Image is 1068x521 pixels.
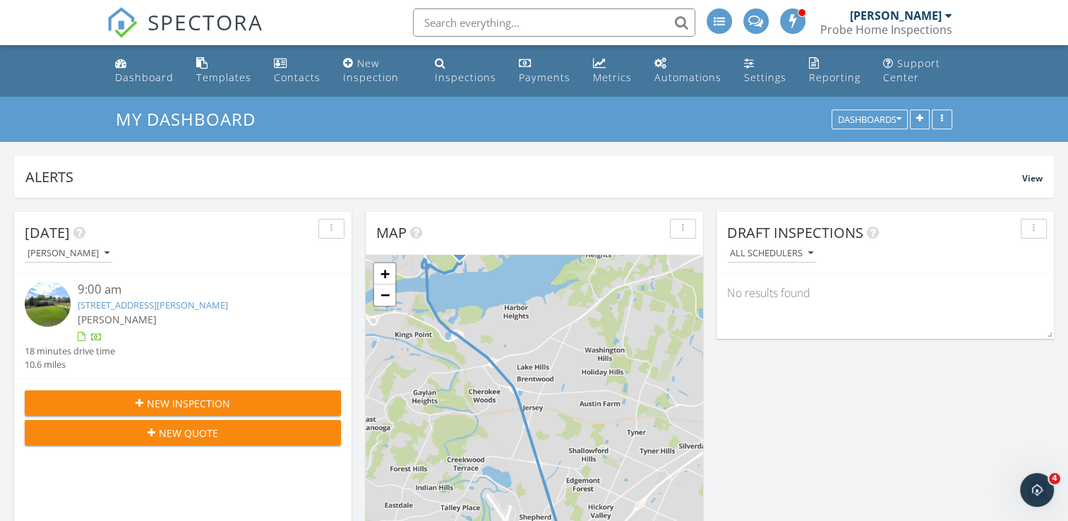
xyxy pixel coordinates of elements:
div: [PERSON_NAME] [28,248,109,258]
span: [PERSON_NAME] [78,313,157,326]
a: Metrics [587,51,637,91]
button: Dashboards [832,110,908,130]
input: Search everything... [413,8,695,37]
a: 9:00 am [STREET_ADDRESS][PERSON_NAME] [PERSON_NAME] 18 minutes drive time 10.6 miles [25,281,341,371]
div: Settings [744,71,786,84]
button: New Quote [25,420,341,445]
div: New Inspection [343,56,399,84]
span: SPECTORA [148,7,263,37]
a: Zoom in [374,263,395,285]
div: Contacts [274,71,320,84]
div: Support Center [883,56,940,84]
img: streetview [25,281,71,327]
div: All schedulers [730,248,813,258]
span: Map [376,223,407,242]
a: Contacts [268,51,326,91]
span: Draft Inspections [727,223,863,242]
div: Dashboards [838,115,901,125]
div: No results found [716,274,1054,312]
a: Zoom out [374,285,395,306]
button: New Inspection [25,390,341,416]
button: [PERSON_NAME] [25,244,112,263]
div: 18 minutes drive time [25,345,115,358]
a: Inspections [429,51,502,91]
a: Settings [738,51,792,91]
div: 10.6 miles [25,358,115,371]
a: Dashboard [109,51,179,91]
div: Reporting [809,71,860,84]
div: 9:00 am [78,281,315,299]
a: SPECTORA [107,19,263,49]
div: Payments [519,71,570,84]
a: Automations (Advanced) [649,51,727,91]
div: Dashboard [115,71,174,84]
div: 5750 Lake Resort Dr. Suite 122, Chattanooga TN 37415 [460,247,468,256]
button: All schedulers [727,244,816,263]
div: [PERSON_NAME] [850,8,942,23]
div: Templates [196,71,251,84]
a: Payments [513,51,576,91]
a: Reporting [803,51,866,91]
div: Alerts [25,167,1022,186]
div: Metrics [593,71,632,84]
div: Automations [654,71,721,84]
a: Templates [191,51,257,91]
span: 4 [1049,473,1060,484]
a: New Inspection [337,51,417,91]
a: Support Center [877,51,959,91]
span: New Quote [159,426,218,441]
a: [STREET_ADDRESS][PERSON_NAME] [78,299,228,311]
img: The Best Home Inspection Software - Spectora [107,7,138,38]
span: New Inspection [147,396,230,411]
span: [DATE] [25,223,70,242]
iframe: Intercom live chat [1020,473,1054,507]
a: My Dashboard [116,107,268,131]
span: View [1022,172,1043,184]
div: Inspections [435,71,496,84]
div: Probe Home Inspections [820,23,952,37]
